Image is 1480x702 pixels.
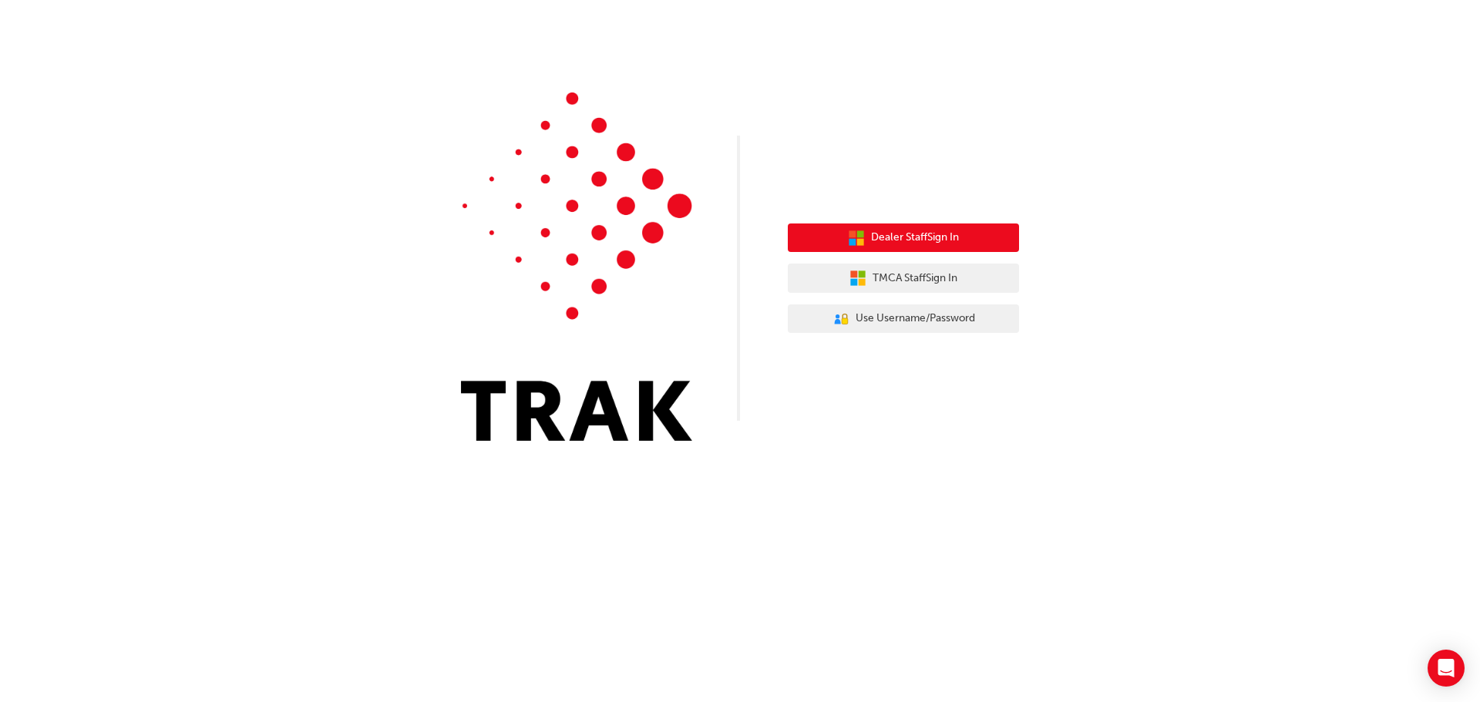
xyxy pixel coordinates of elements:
[1428,650,1465,687] div: Open Intercom Messenger
[788,264,1019,293] button: TMCA StaffSign In
[856,310,975,327] span: Use Username/Password
[788,304,1019,334] button: Use Username/Password
[461,92,692,441] img: Trak
[873,270,957,287] span: TMCA Staff Sign In
[871,229,959,247] span: Dealer Staff Sign In
[788,223,1019,253] button: Dealer StaffSign In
